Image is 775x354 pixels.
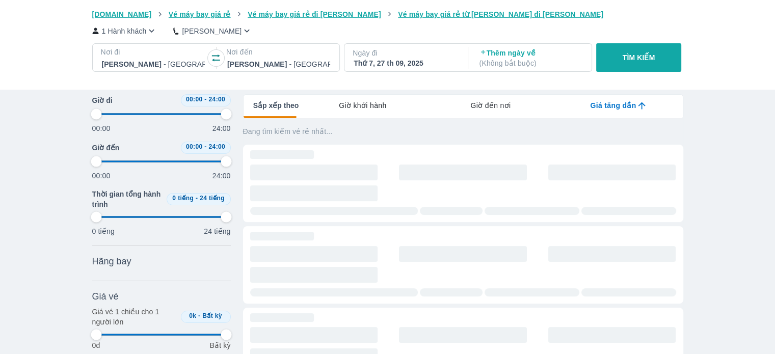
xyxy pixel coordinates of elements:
span: 24:00 [208,96,225,103]
div: Thứ 7, 27 th 09, 2025 [354,58,457,68]
span: Giá tăng dần [590,100,636,111]
p: 00:00 [92,171,111,181]
span: - [204,143,206,150]
p: Thêm ngày về [479,48,582,68]
p: TÌM KIẾM [623,52,655,63]
p: [PERSON_NAME] [182,26,242,36]
p: 00:00 [92,123,111,133]
span: Giờ đến nơi [470,100,511,111]
span: 0 tiếng [172,195,194,202]
span: Vé máy bay giá rẻ [169,10,231,18]
p: Bất kỳ [209,340,230,350]
span: Giờ đến [92,143,120,153]
span: Giá vé [92,290,119,303]
span: Bất kỳ [202,312,222,319]
span: Sắp xếp theo [253,100,299,111]
p: 0đ [92,340,100,350]
p: Nơi đến [226,47,331,57]
p: 24:00 [212,171,231,181]
span: 0k [189,312,196,319]
span: - [204,96,206,103]
span: Giờ khởi hành [339,100,386,111]
p: 24:00 [212,123,231,133]
span: Giờ đi [92,95,113,105]
span: Vé máy bay giá rẻ đi [PERSON_NAME] [248,10,381,18]
p: Nơi đi [101,47,206,57]
span: Hãng bay [92,255,131,267]
span: 00:00 [186,143,203,150]
div: lab API tabs example [299,95,682,116]
p: 1 Hành khách [102,26,147,36]
nav: breadcrumb [92,9,683,19]
p: 0 tiếng [92,226,115,236]
span: 00:00 [186,96,203,103]
p: Giá vé 1 chiều cho 1 người lớn [92,307,177,327]
span: Thời gian tổng hành trình [92,189,163,209]
p: Ngày đi [353,48,458,58]
span: - [196,195,198,202]
p: Đang tìm kiếm vé rẻ nhất... [243,126,683,137]
span: [DOMAIN_NAME] [92,10,152,18]
button: 1 Hành khách [92,25,157,36]
button: [PERSON_NAME] [173,25,252,36]
span: - [198,312,200,319]
button: TÌM KIẾM [596,43,681,72]
span: 24:00 [208,143,225,150]
p: ( Không bắt buộc ) [479,58,582,68]
span: Vé máy bay giá rẻ từ [PERSON_NAME] đi [PERSON_NAME] [398,10,603,18]
span: 24 tiếng [200,195,225,202]
p: 24 tiếng [204,226,230,236]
